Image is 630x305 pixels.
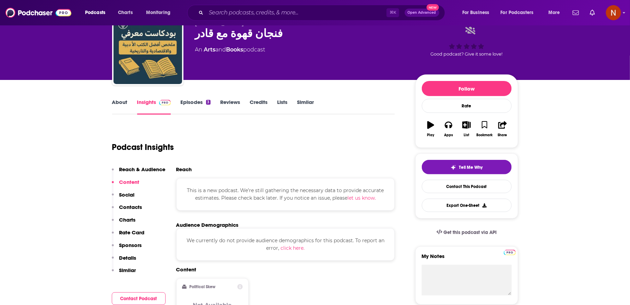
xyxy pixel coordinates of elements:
[606,5,621,20] button: Show profile menu
[112,179,140,191] button: Content
[112,99,128,115] a: About
[119,191,135,198] p: Social
[176,222,239,228] h2: Audience Demographics
[5,6,71,19] img: Podchaser - Follow, Share and Rate Podcasts
[422,160,512,174] button: tell me why sparkleTell Me Why
[220,99,240,115] a: Reviews
[112,242,142,255] button: Sponsors
[119,242,142,248] p: Sponsors
[451,165,456,170] img: tell me why sparkle
[422,117,440,141] button: Play
[443,230,497,235] span: Get this podcast via API
[137,99,171,115] a: InsightsPodchaser Pro
[427,133,434,137] div: Play
[347,194,376,202] button: let us know.
[457,7,498,18] button: open menu
[504,250,516,255] img: Podchaser Pro
[250,99,268,115] a: Credits
[112,216,136,229] button: Charts
[146,8,170,17] span: Monitoring
[415,20,518,63] div: Good podcast? Give it some love!
[187,187,384,201] span: This is a new podcast. We’re still gathering the necessary data to provide accurate estimates. Pl...
[408,11,436,14] span: Open Advanced
[457,117,475,141] button: List
[80,7,114,18] button: open menu
[119,204,142,210] p: Contacts
[112,229,145,242] button: Rate Card
[476,133,492,137] div: Bookmark
[85,8,105,17] span: Podcasts
[112,191,135,204] button: Social
[112,292,166,305] button: Contact Podcast
[159,100,171,105] img: Podchaser Pro
[422,199,512,212] button: Export One-Sheet
[422,81,512,96] button: Follow
[387,8,399,17] span: ⌘ K
[216,46,226,53] span: and
[422,180,512,193] a: Contact This Podcast
[112,166,166,179] button: Reach & Audience
[180,99,210,115] a: Episodes3
[427,4,439,11] span: New
[548,8,560,17] span: More
[189,284,215,289] h2: Political Skew
[119,229,145,236] p: Rate Card
[206,7,387,18] input: Search podcasts, credits, & more...
[119,255,136,261] p: Details
[118,8,133,17] span: Charts
[440,117,457,141] button: Apps
[422,99,512,113] div: Rate
[206,100,210,105] div: 3
[194,5,452,21] div: Search podcasts, credits, & more...
[119,267,136,273] p: Similar
[501,8,534,17] span: For Podcasters
[431,51,503,57] span: Good podcast? Give it some love!
[176,266,390,273] h2: Content
[226,46,243,53] a: Books
[405,9,439,17] button: Open AdvancedNew
[544,7,569,18] button: open menu
[587,7,598,19] a: Show notifications dropdown
[281,244,305,252] button: click here.
[119,179,140,185] p: Content
[459,165,483,170] span: Tell Me Why
[141,7,179,18] button: open menu
[494,117,511,141] button: Share
[606,5,621,20] span: Logged in as AdelNBM
[606,5,621,20] img: User Profile
[187,237,384,251] span: We currently do not provide audience demographics for this podcast. To report an error,
[112,204,142,216] button: Contacts
[112,142,174,152] h1: Podcast Insights
[444,133,453,137] div: Apps
[422,253,512,265] label: My Notes
[176,166,192,173] h2: Reach
[431,224,502,241] a: Get this podcast via API
[462,8,489,17] span: For Business
[498,133,507,137] div: Share
[464,133,469,137] div: List
[112,255,136,267] button: Details
[504,249,516,255] a: Pro website
[204,46,216,53] a: Arts
[496,7,544,18] button: open menu
[114,15,182,84] img: فنجان قهوة مع قادر
[570,7,582,19] a: Show notifications dropdown
[476,117,494,141] button: Bookmark
[119,166,166,173] p: Reach & Audience
[112,267,136,280] button: Similar
[114,7,137,18] a: Charts
[277,99,287,115] a: Lists
[297,99,314,115] a: Similar
[195,46,265,54] div: An podcast
[119,216,136,223] p: Charts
